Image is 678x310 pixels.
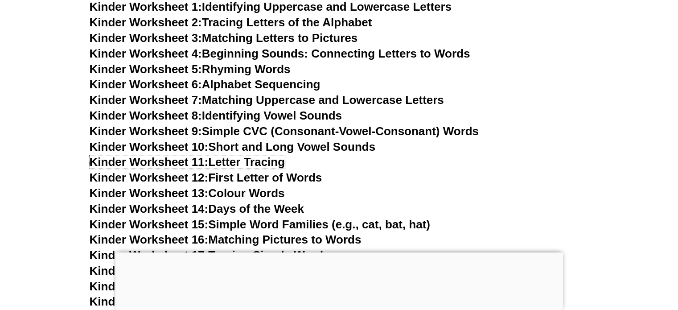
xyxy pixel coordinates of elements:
a: Kinder Worksheet 20:Matching Words to Pictures [90,295,362,308]
span: Kinder Worksheet 11: [90,155,209,169]
span: Kinder Worksheet 13: [90,186,209,200]
a: Kinder Worksheet 8:Identifying Vowel Sounds [90,109,342,122]
a: Kinder Worksheet 4:Beginning Sounds: Connecting Letters to Words [90,47,470,60]
span: Kinder Worksheet 17: [90,248,209,262]
span: Kinder Worksheet 18: [90,264,209,277]
span: Kinder Worksheet 16: [90,233,209,246]
span: Kinder Worksheet 2: [90,16,202,29]
span: Kinder Worksheet 15: [90,218,209,231]
a: Kinder Worksheet 5:Rhyming Words [90,62,291,76]
a: Kinder Worksheet 16:Matching Pictures to Words [90,233,362,246]
span: Kinder Worksheet 9: [90,124,202,138]
a: Kinder Worksheet 19:Writing Simple Sentences [90,280,350,293]
a: Kinder Worksheet 9:Simple CVC (Consonant-Vowel-Consonant) Words [90,124,479,138]
a: Kinder Worksheet 17:Tracing Simple Words [90,248,330,262]
a: Kinder Worksheet 7:Matching Uppercase and Lowercase Letters [90,93,444,107]
a: Kinder Worksheet 14:Days of the Week [90,202,304,215]
span: Kinder Worksheet 5: [90,62,202,76]
a: Kinder Worksheet 11:Letter Tracing [90,155,285,169]
a: Kinder Worksheet 18:Identifying Simple Sight Words [90,264,379,277]
span: Kinder Worksheet 10: [90,140,209,153]
span: Kinder Worksheet 19: [90,280,209,293]
span: Kinder Worksheet 7: [90,93,202,107]
a: Kinder Worksheet 10:Short and Long Vowel Sounds [90,140,376,153]
span: Kinder Worksheet 14: [90,202,209,215]
a: Kinder Worksheet 13:Colour Words [90,186,285,200]
span: Kinder Worksheet 4: [90,47,202,60]
span: Kinder Worksheet 3: [90,31,202,45]
a: Kinder Worksheet 6:Alphabet Sequencing [90,78,321,91]
iframe: Chat Widget [530,210,678,310]
span: Kinder Worksheet 8: [90,109,202,122]
a: Kinder Worksheet 3:Matching Letters to Pictures [90,31,358,45]
a: Kinder Worksheet 2:Tracing Letters of the Alphabet [90,16,372,29]
span: Kinder Worksheet 6: [90,78,202,91]
span: Kinder Worksheet 12: [90,171,209,184]
iframe: Advertisement [115,252,563,308]
span: Kinder Worksheet 20: [90,295,209,308]
a: Kinder Worksheet 12:First Letter of Words [90,171,322,184]
a: Kinder Worksheet 15:Simple Word Families (e.g., cat, bat, hat) [90,218,430,231]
